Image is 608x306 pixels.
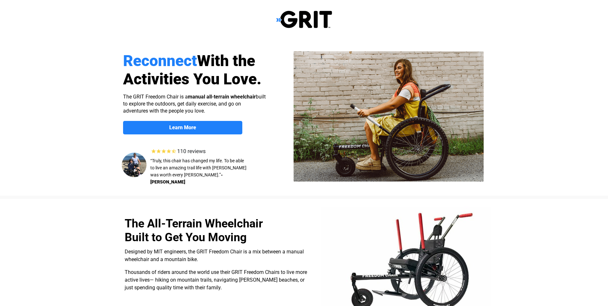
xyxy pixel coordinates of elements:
span: Designed by MIT engineers, the GRIT Freedom Chair is a mix between a manual wheelchair and a moun... [125,249,304,262]
strong: manual all-terrain wheelchair [188,94,256,100]
span: The All-Terrain Wheelchair Built to Get You Moving [125,217,263,244]
span: Thousands of riders around the world use their GRIT Freedom Chairs to live more active lives— hik... [125,269,307,291]
span: The GRIT Freedom Chair is a built to explore the outdoors, get daily exercise, and go on adventur... [123,94,266,114]
span: Activities You Love. [123,70,262,88]
span: “Truly, this chair has changed my life. To be able to live an amazing trail life with [PERSON_NAM... [150,158,246,177]
span: Reconnect [123,52,197,70]
strong: Learn More [169,124,196,131]
a: Learn More [123,121,242,134]
span: With the [197,52,255,70]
